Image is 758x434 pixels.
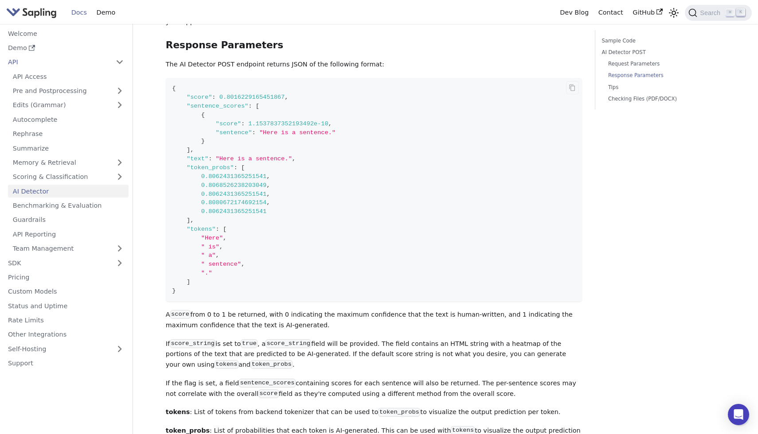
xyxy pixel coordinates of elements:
[216,252,219,259] span: ,
[187,155,208,162] span: "text"
[328,120,332,127] span: ,
[3,342,129,355] a: Self-Hosting
[594,6,628,19] a: Contact
[212,94,215,101] span: :
[608,60,719,68] a: Request Parameters
[201,199,267,206] span: 0.8080672174692154
[201,235,223,241] span: "Here"
[266,182,270,189] span: ,
[187,164,234,171] span: "token_probs"
[608,95,719,103] a: Checking Files (PDF/DOCX)
[92,6,120,19] a: Demo
[8,85,129,97] a: Pre and Postprocessing
[8,142,129,155] a: Summarize
[266,199,270,206] span: ,
[201,270,212,276] span: "."
[566,81,579,94] button: Copy code to clipboard
[166,339,582,370] p: If is set to , a field will be provided. The field contains an HTML string with a heatmap of the ...
[8,199,129,212] a: Benchmarking & Evaluation
[216,226,219,232] span: :
[241,261,245,267] span: ,
[259,129,336,136] span: "Here is a sentence."
[3,299,129,312] a: Status and Uptime
[166,39,582,51] h3: Response Parameters
[378,408,420,417] code: token_probs
[8,213,129,226] a: Guardrails
[3,328,129,341] a: Other Integrations
[256,103,259,109] span: [
[241,339,258,348] code: true
[239,379,296,387] code: sentence_scores
[187,94,212,101] span: "score"
[201,252,216,259] span: " a"
[190,147,194,153] span: ,
[3,271,129,284] a: Pricing
[6,6,57,19] img: Sapling.ai
[555,6,593,19] a: Dev Blog
[8,128,129,140] a: Rephrase
[252,129,255,136] span: :
[8,185,129,198] a: AI Detector
[266,173,270,180] span: ,
[258,389,279,398] code: score
[8,170,129,183] a: Scoring & Classification
[241,120,245,127] span: :
[187,217,190,224] span: ]
[201,138,205,144] span: }
[190,217,194,224] span: ,
[208,155,212,162] span: :
[201,173,267,180] span: 0.8062431365251541
[223,226,227,232] span: [
[187,226,216,232] span: "tokens"
[602,37,722,45] a: Sample Code
[3,56,111,69] a: API
[248,103,252,109] span: :
[602,48,722,57] a: AI Detector POST
[3,27,129,40] a: Welcome
[223,235,227,241] span: ,
[8,70,129,83] a: API Access
[3,285,129,298] a: Custom Models
[628,6,667,19] a: GitHub
[3,42,129,54] a: Demo
[6,6,60,19] a: Sapling.ai
[8,228,129,240] a: API Reporting
[201,244,219,250] span: " is"
[241,164,245,171] span: [
[728,404,749,425] div: Open Intercom Messenger
[201,261,241,267] span: " sentence"
[608,71,719,80] a: Response Parameters
[187,279,190,285] span: ]
[8,113,129,126] a: Autocomplete
[3,357,129,370] a: Support
[219,94,285,101] span: 0.8016229165451867
[111,256,129,269] button: Expand sidebar category 'SDK'
[266,339,311,348] code: score_string
[111,56,129,69] button: Collapse sidebar category 'API'
[234,164,238,171] span: :
[8,156,129,169] a: Memory & Retrieval
[66,6,92,19] a: Docs
[250,360,293,369] code: token_probs
[608,83,719,92] a: Tips
[685,5,751,21] button: Search (Command+K)
[8,99,129,112] a: Edits (Grammar)
[3,314,129,327] a: Rate Limits
[201,112,205,118] span: {
[726,9,735,17] kbd: ⌘
[216,129,252,136] span: "sentence"
[201,208,267,215] span: 0.8062431365251541
[166,310,582,331] p: A from 0 to 1 be returned, with 0 indicating the maximum confidence that the text is human-writte...
[201,191,267,198] span: 0.8062431365251541
[166,59,582,70] p: The AI Detector POST endpoint returns JSON of the following format:
[216,155,292,162] span: "Here is a sentence."
[166,378,582,399] p: If the flag is set, a field containing scores for each sentence will also be returned. The per-se...
[219,244,223,250] span: ,
[266,191,270,198] span: ,
[172,287,176,294] span: }
[215,360,238,369] code: tokens
[201,182,267,189] span: 0.8068526238203049
[170,339,215,348] code: score_string
[166,407,582,418] p: : List of tokens from backend tokenizer that can be used to to visualize the output prediction pe...
[248,120,328,127] span: 1.1537837352193492e-10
